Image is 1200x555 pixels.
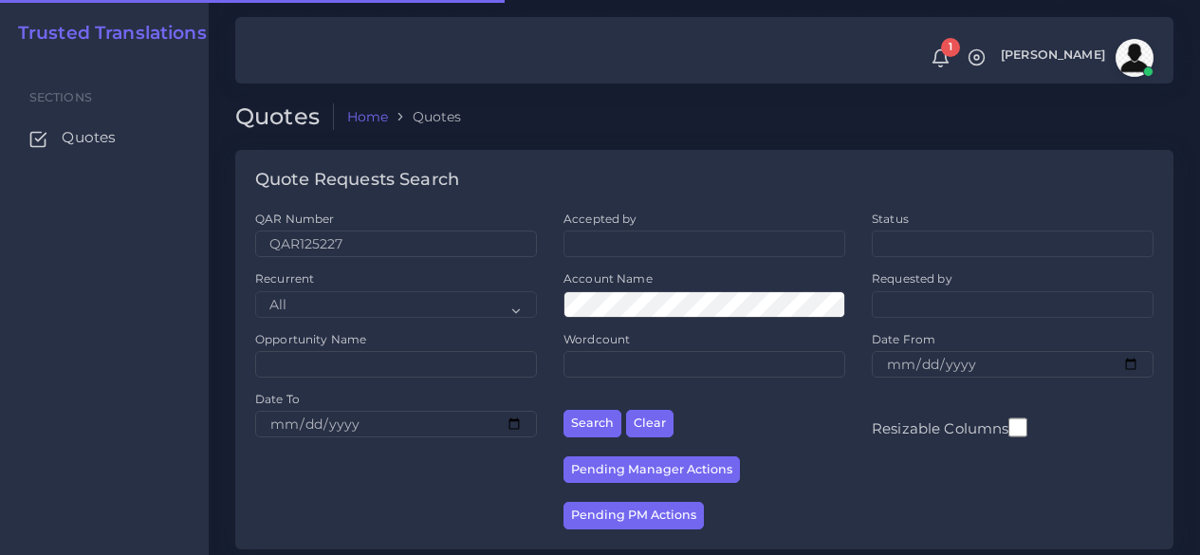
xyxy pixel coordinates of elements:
[255,270,314,287] label: Recurrent
[29,90,92,104] span: Sections
[626,410,674,437] button: Clear
[872,416,1027,439] label: Resizable Columns
[872,270,952,287] label: Requested by
[924,48,957,68] a: 1
[62,127,116,148] span: Quotes
[563,456,740,484] button: Pending Manager Actions
[255,170,459,191] h4: Quote Requests Search
[14,118,194,157] a: Quotes
[1116,39,1154,77] img: avatar
[941,38,960,57] span: 1
[255,391,300,407] label: Date To
[563,502,704,529] button: Pending PM Actions
[5,23,207,45] a: Trusted Translations
[991,39,1160,77] a: [PERSON_NAME]avatar
[255,331,366,347] label: Opportunity Name
[255,211,334,227] label: QAR Number
[563,331,630,347] label: Wordcount
[388,107,461,126] li: Quotes
[1001,49,1105,62] span: [PERSON_NAME]
[563,410,621,437] button: Search
[872,331,935,347] label: Date From
[563,270,653,287] label: Account Name
[563,211,637,227] label: Accepted by
[235,103,334,131] h2: Quotes
[347,107,389,126] a: Home
[1008,416,1027,439] input: Resizable Columns
[872,211,909,227] label: Status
